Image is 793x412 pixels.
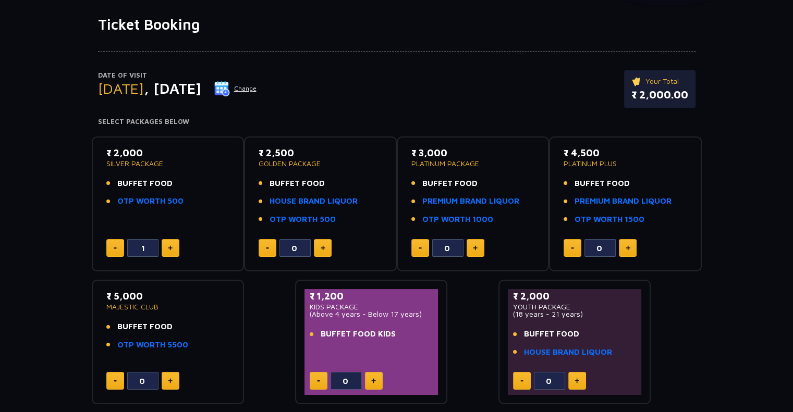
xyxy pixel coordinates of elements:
[98,70,257,81] p: Date of Visit
[513,303,637,310] p: YOUTH PACKAGE
[117,321,173,333] span: BUFFET FOOD
[310,289,433,303] p: ₹ 1,200
[422,178,478,190] span: BUFFET FOOD
[259,160,382,167] p: GOLDEN PACKAGE
[266,247,269,249] img: minus
[114,247,117,249] img: minus
[631,76,642,87] img: ticket
[524,328,579,340] span: BUFFET FOOD
[631,76,688,87] p: Your Total
[114,380,117,382] img: minus
[411,146,535,160] p: ₹ 3,000
[270,195,358,207] a: HOUSE BRAND LIQUOR
[575,195,672,207] a: PREMIUM BRAND LIQUOR
[411,160,535,167] p: PLATINUM PACKAGE
[473,245,478,251] img: plus
[513,310,637,318] p: (18 years - 21 years)
[317,380,320,382] img: minus
[117,195,184,207] a: OTP WORTH 500
[419,247,422,249] img: minus
[513,289,637,303] p: ₹ 2,000
[422,214,493,226] a: OTP WORTH 1000
[214,80,257,97] button: Change
[106,289,230,303] p: ₹ 5,000
[98,80,144,97] span: [DATE]
[106,303,230,310] p: MAJESTIC CLUB
[144,80,201,97] span: , [DATE]
[575,378,579,383] img: plus
[564,146,687,160] p: ₹ 4,500
[168,245,173,251] img: plus
[117,339,188,351] a: OTP WORTH 5500
[310,310,433,318] p: (Above 4 years - Below 17 years)
[98,118,696,126] h4: Select Packages Below
[626,245,630,251] img: plus
[270,214,336,226] a: OTP WORTH 500
[310,303,433,310] p: KIDS PACKAGE
[98,16,696,33] h1: Ticket Booking
[575,178,630,190] span: BUFFET FOOD
[524,346,612,358] a: HOUSE BRAND LIQUOR
[571,247,574,249] img: minus
[106,160,230,167] p: SILVER PACKAGE
[564,160,687,167] p: PLATINUM PLUS
[321,328,396,340] span: BUFFET FOOD KIDS
[117,178,173,190] span: BUFFET FOOD
[520,380,523,382] img: minus
[168,378,173,383] img: plus
[631,87,688,103] p: ₹ 2,000.00
[371,378,376,383] img: plus
[106,146,230,160] p: ₹ 2,000
[575,214,644,226] a: OTP WORTH 1500
[422,195,519,207] a: PREMIUM BRAND LIQUOR
[270,178,325,190] span: BUFFET FOOD
[321,245,325,251] img: plus
[259,146,382,160] p: ₹ 2,500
